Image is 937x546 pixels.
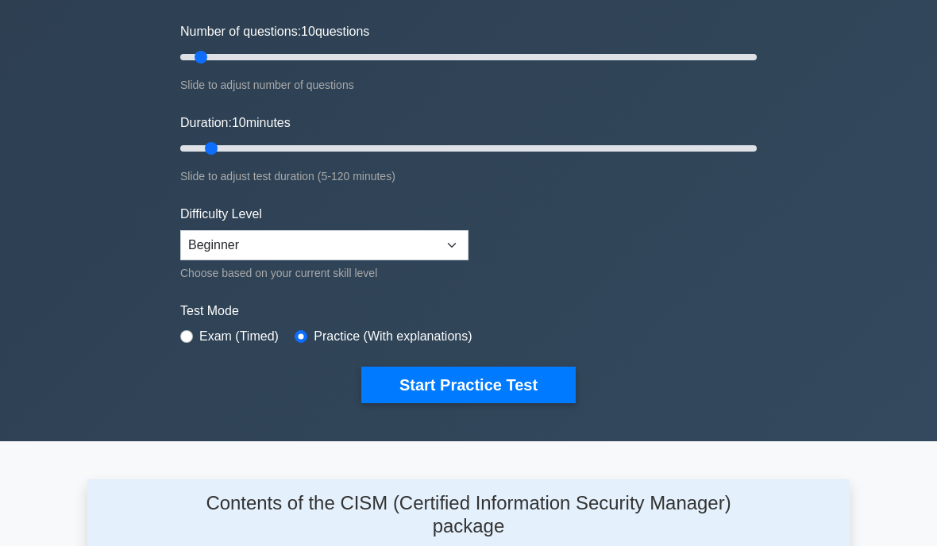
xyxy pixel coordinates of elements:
label: Number of questions: questions [180,22,369,41]
span: 10 [232,116,246,129]
div: Slide to adjust number of questions [180,75,757,94]
button: Start Practice Test [361,367,576,403]
label: Duration: minutes [180,113,291,133]
h4: Contents of the CISM (Certified Information Security Manager) package [202,492,735,537]
div: Slide to adjust test duration (5-120 minutes) [180,167,757,186]
label: Exam (Timed) [199,327,279,346]
label: Difficulty Level [180,205,262,224]
label: Practice (With explanations) [314,327,472,346]
div: Choose based on your current skill level [180,263,468,283]
span: 10 [301,25,315,38]
label: Test Mode [180,302,757,321]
